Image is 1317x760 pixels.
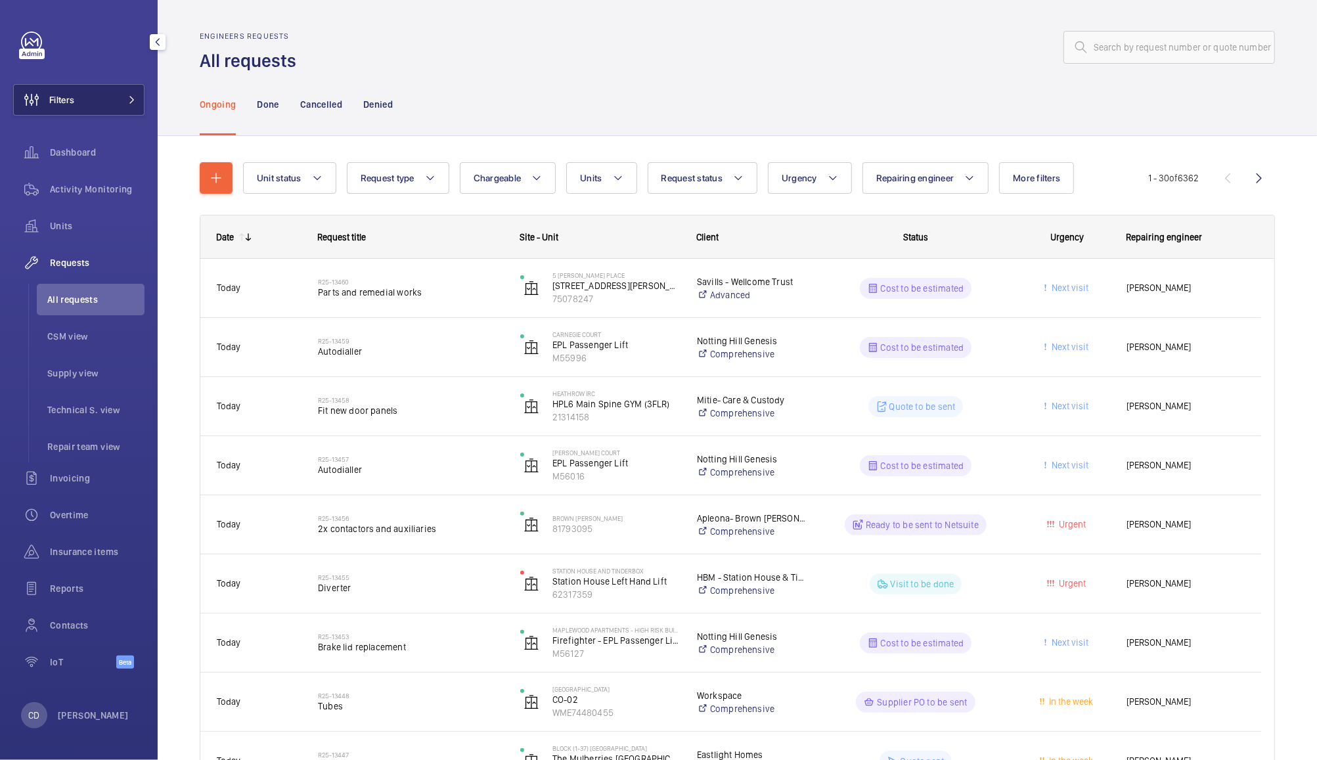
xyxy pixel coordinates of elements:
[1126,232,1202,242] span: Repairing engineer
[862,162,989,194] button: Repairing engineer
[552,411,680,424] p: 21314158
[13,84,145,116] button: Filters
[257,98,279,111] p: Done
[47,330,145,343] span: CSM view
[318,700,503,713] span: Tubes
[318,633,503,640] h2: R25-13453
[697,407,806,420] a: Comprehensive
[552,575,680,588] p: Station House Left Hand Lift
[1127,458,1245,473] span: [PERSON_NAME]
[217,578,240,589] span: Today
[1057,519,1086,529] span: Urgent
[1169,173,1178,183] span: of
[47,403,145,416] span: Technical S. view
[217,342,240,352] span: Today
[524,458,539,474] img: elevator.svg
[881,282,964,295] p: Cost to be estimated
[876,173,954,183] span: Repairing engineer
[524,576,539,592] img: elevator.svg
[318,396,503,404] h2: R25-13458
[891,577,954,591] p: Visit to be done
[697,630,806,643] p: Notting Hill Genesis
[318,514,503,522] h2: R25-13456
[881,637,964,650] p: Cost to be estimated
[47,440,145,453] span: Repair team view
[318,345,503,358] span: Autodialler
[552,522,680,535] p: 81793095
[317,232,366,242] span: Request title
[697,466,806,479] a: Comprehensive
[318,463,503,476] span: Autodialler
[318,573,503,581] h2: R25-13455
[1127,340,1245,355] span: [PERSON_NAME]
[552,634,680,647] p: Firefighter - EPL Passenger Lift No 3
[300,98,342,111] p: Cancelled
[1049,401,1088,411] span: Next visit
[566,162,636,194] button: Units
[552,338,680,351] p: EPL Passenger Lift
[217,696,240,707] span: Today
[1127,399,1245,414] span: [PERSON_NAME]
[216,232,234,242] div: Date
[1049,460,1088,470] span: Next visit
[47,293,145,306] span: All requests
[552,626,680,634] p: Maplewood Apartments - High Risk Building
[552,470,680,483] p: M56016
[524,280,539,296] img: elevator.svg
[217,401,240,411] span: Today
[474,173,522,183] span: Chargeable
[1127,517,1245,532] span: [PERSON_NAME]
[1013,173,1060,183] span: More filters
[50,219,145,233] span: Units
[696,232,719,242] span: Client
[50,472,145,485] span: Invoicing
[552,330,680,338] p: Carnegie Court
[697,347,806,361] a: Comprehensive
[697,702,806,715] a: Comprehensive
[1127,576,1245,591] span: [PERSON_NAME]
[648,162,758,194] button: Request status
[877,696,967,709] p: Supplier PO to be sent
[217,282,240,293] span: Today
[697,334,806,347] p: Notting Hill Genesis
[552,567,680,575] p: Station House and Tinderbox
[318,337,503,345] h2: R25-13459
[697,453,806,466] p: Notting Hill Genesis
[49,93,74,106] span: Filters
[1063,31,1275,64] input: Search by request number or quote number
[782,173,817,183] span: Urgency
[580,173,602,183] span: Units
[460,162,556,194] button: Chargeable
[524,399,539,414] img: elevator.svg
[697,643,806,656] a: Comprehensive
[1049,342,1088,352] span: Next visit
[28,709,39,722] p: CD
[697,275,806,288] p: Savills - Wellcome Trust
[363,98,393,111] p: Denied
[552,685,680,693] p: [GEOGRAPHIC_DATA]
[217,460,240,470] span: Today
[697,288,806,302] a: Advanced
[697,512,806,525] p: Apleona- Brown [PERSON_NAME]
[524,517,539,533] img: elevator.svg
[318,751,503,759] h2: R25-13447
[318,278,503,286] h2: R25-13460
[50,183,145,196] span: Activity Monitoring
[524,340,539,355] img: elevator.svg
[200,98,236,111] p: Ongoing
[1049,637,1088,648] span: Next visit
[50,508,145,522] span: Overtime
[243,162,336,194] button: Unit status
[552,588,680,601] p: 62317359
[50,146,145,159] span: Dashboard
[361,173,414,183] span: Request type
[50,545,145,558] span: Insurance items
[116,656,134,669] span: Beta
[520,232,558,242] span: Site - Unit
[552,351,680,365] p: M55996
[200,49,304,73] h1: All requests
[318,640,503,654] span: Brake lid replacement
[318,522,503,535] span: 2x contactors and auxiliaries
[552,744,680,752] p: Block (1-37) [GEOGRAPHIC_DATA]
[1127,635,1245,650] span: [PERSON_NAME]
